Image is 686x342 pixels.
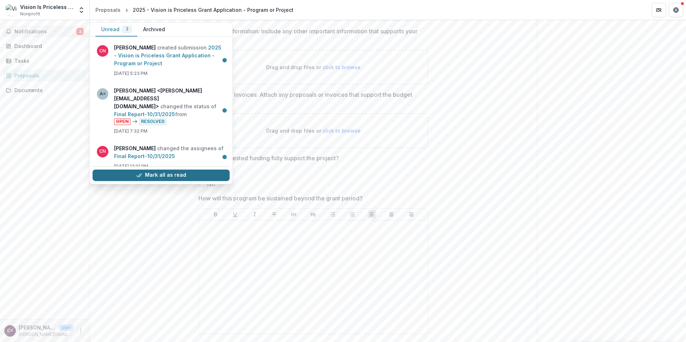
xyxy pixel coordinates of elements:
[126,27,128,32] span: 3
[14,29,76,35] span: Notifications
[6,4,17,16] img: Vision Is Priceless Council, Inc
[19,331,74,338] p: [PERSON_NAME][EMAIL_ADDRESS][DOMAIN_NAME]
[198,90,424,108] p: Proposals or Invoices: Attach any proposals or invoices that support the budget submitted.
[652,3,666,17] button: Partners
[198,194,363,203] p: How will this program be sustained beyond the grant period?
[3,26,86,37] button: Notifications3
[198,154,339,162] p: Will the requested funding fully support the project?
[14,72,81,79] div: Proposals
[20,11,40,17] span: Nonprofit
[93,5,123,15] a: Proposals
[323,64,361,70] span: click to browse
[198,27,424,44] p: Additional Information: Include any other important information that supports your application.
[114,144,225,160] p: changed the assignees of
[93,5,296,15] nav: breadcrumb
[133,6,293,14] div: 2025 - Vision is Priceless Grant Application - Program or Project
[407,210,415,219] button: Align Right
[114,87,225,125] p: changed the status of from
[3,55,86,67] a: Tasks
[95,23,137,37] button: Unread
[329,210,337,219] button: Bullet List
[266,63,361,71] p: Drag and drop files or
[76,28,84,35] span: 3
[7,328,13,333] div: Cheryl Stakes <cheryl@visionispriceless.org>
[137,23,171,37] button: Archived
[211,210,220,219] button: Bold
[93,170,230,181] button: Mark all as read
[270,210,278,219] button: Strike
[76,3,86,17] button: Open entity switcher
[20,3,74,11] div: Vision Is Priceless Council, Inc
[59,324,74,331] p: User
[14,57,81,65] div: Tasks
[231,210,239,219] button: Underline
[3,40,86,52] a: Dashboard
[348,210,357,219] button: Ordered List
[323,128,361,134] span: click to browse
[95,6,121,14] div: Proposals
[114,111,175,117] a: Final Report-10/31/2025
[669,3,683,17] button: Get Help
[76,327,85,335] button: More
[3,70,86,81] a: Proposals
[3,84,86,96] a: Documents
[368,210,376,219] button: Align Left
[114,153,175,159] a: Final Report-10/31/2025
[19,324,56,331] p: [PERSON_NAME] Stakes <[PERSON_NAME][EMAIL_ADDRESS][DOMAIN_NAME]>
[309,210,318,219] button: Heading 2
[387,210,396,219] button: Align Center
[250,210,259,219] button: Italicize
[114,44,225,67] p: created submission
[290,210,298,219] button: Heading 1
[266,127,361,134] p: Drag and drop files or
[14,86,81,94] div: Documents
[14,42,81,50] div: Dashboard
[114,44,221,66] a: 2025 - Vision is Priceless Grant Application - Program or Project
